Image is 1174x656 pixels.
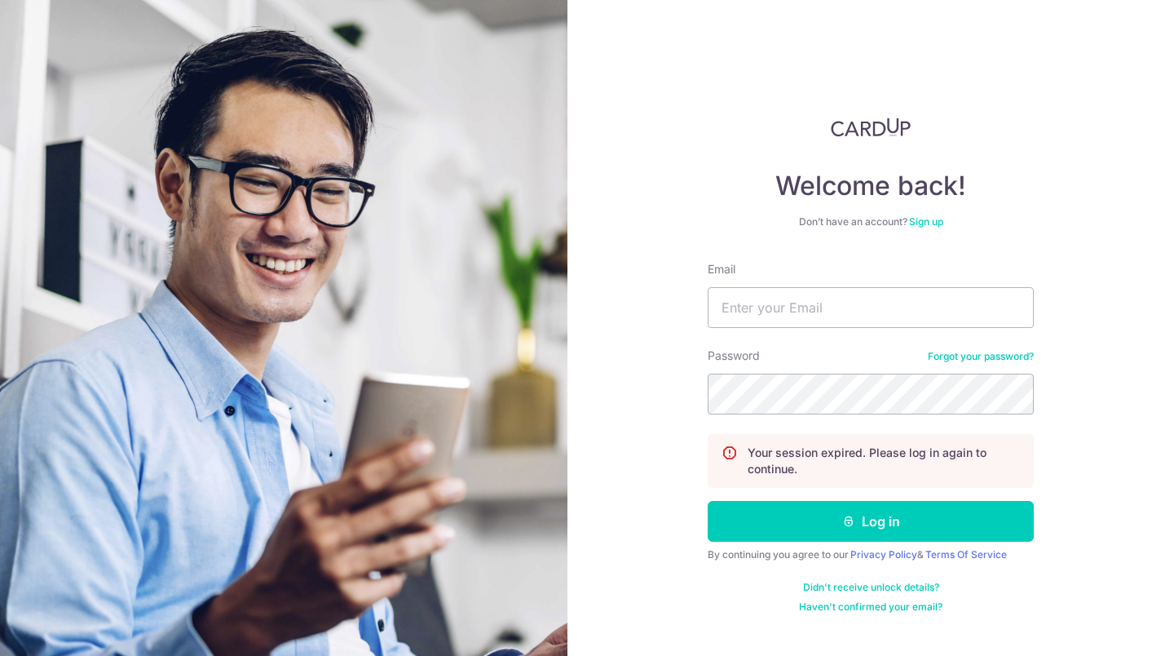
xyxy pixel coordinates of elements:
[799,601,942,614] a: Haven't confirmed your email?
[748,445,1020,477] p: Your session expired. Please log in again to continue.
[708,348,760,364] label: Password
[928,350,1034,363] a: Forgot your password?
[831,117,911,137] img: CardUp Logo
[925,548,1007,561] a: Terms Of Service
[708,287,1034,328] input: Enter your Email
[708,548,1034,561] div: By continuing you agree to our &
[708,170,1034,202] h4: Welcome back!
[708,215,1034,228] div: Don’t have an account?
[909,215,943,228] a: Sign up
[708,261,735,277] label: Email
[850,548,917,561] a: Privacy Policy
[708,501,1034,542] button: Log in
[803,581,939,594] a: Didn't receive unlock details?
